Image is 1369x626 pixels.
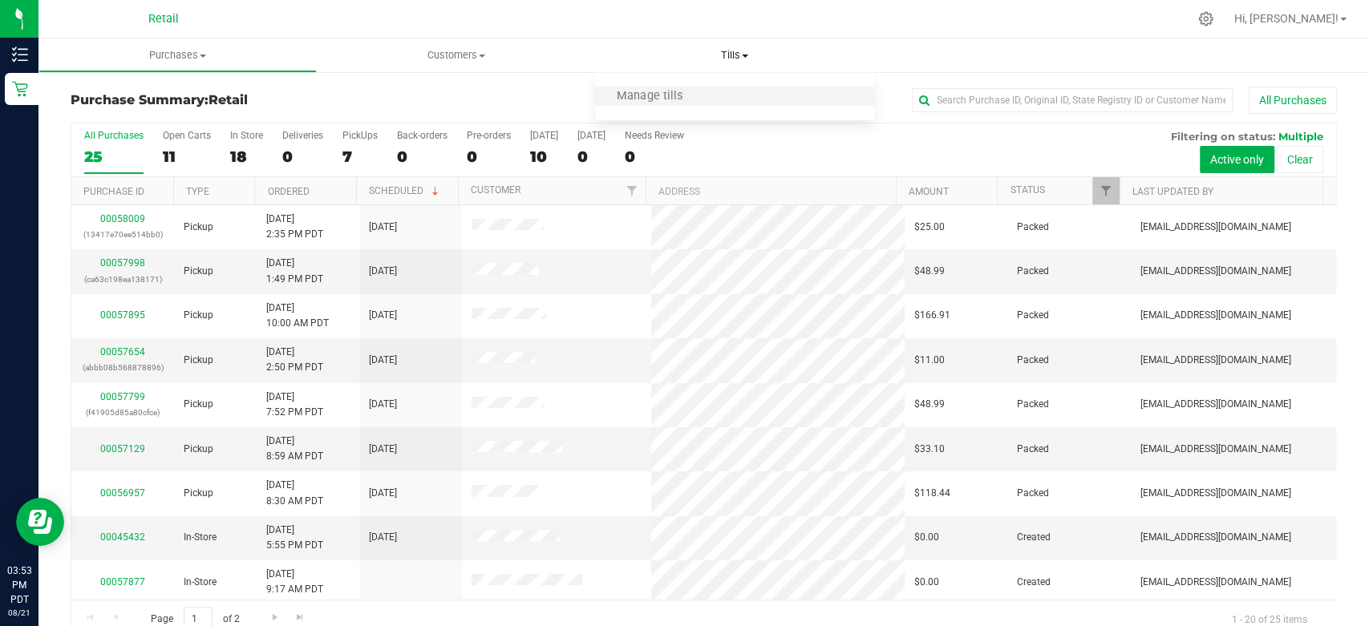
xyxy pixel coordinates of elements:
[625,147,684,166] div: 0
[100,346,145,357] a: 00057654
[1017,575,1051,590] span: Created
[184,442,213,457] span: Pickup
[100,213,145,224] a: 00058009
[184,264,213,279] span: Pickup
[184,486,213,501] span: Pickup
[1140,397,1291,412] span: [EMAIL_ADDRESS][DOMAIN_NAME]
[369,185,442,196] a: Scheduled
[266,345,323,375] span: [DATE] 2:50 PM PDT
[1017,220,1049,235] span: Packed
[1234,12,1339,25] span: Hi, [PERSON_NAME]!
[184,575,217,590] span: In-Store
[1011,184,1045,196] a: Status
[397,147,448,166] div: 0
[184,530,217,545] span: In-Store
[266,434,323,464] span: [DATE] 8:59 AM PDT
[1171,130,1275,143] span: Filtering on status:
[369,486,397,501] span: [DATE]
[186,186,209,197] a: Type
[184,353,213,368] span: Pickup
[914,486,950,501] span: $118.44
[184,308,213,323] span: Pickup
[84,147,144,166] div: 25
[266,256,323,286] span: [DATE] 1:49 PM PDT
[914,397,945,412] span: $48.99
[914,264,945,279] span: $48.99
[317,38,595,72] a: Customers
[184,220,213,235] span: Pickup
[1017,486,1049,501] span: Packed
[595,48,873,63] span: Tills
[914,353,945,368] span: $11.00
[81,360,164,375] p: (abbb08b568878896)
[595,38,873,72] a: Tills Manage tills
[369,264,397,279] span: [DATE]
[282,130,323,141] div: Deliveries
[1017,442,1049,457] span: Packed
[1017,397,1049,412] span: Packed
[369,308,397,323] span: [DATE]
[71,93,492,107] h3: Purchase Summary:
[163,147,211,166] div: 11
[1278,130,1323,143] span: Multiple
[1017,353,1049,368] span: Packed
[1140,530,1291,545] span: [EMAIL_ADDRESS][DOMAIN_NAME]
[7,607,31,619] p: 08/21
[1140,220,1291,235] span: [EMAIL_ADDRESS][DOMAIN_NAME]
[1200,146,1274,173] button: Active only
[471,184,520,196] a: Customer
[1017,308,1049,323] span: Packed
[16,498,64,546] iframe: Resource center
[369,530,397,545] span: [DATE]
[1196,11,1216,26] div: Manage settings
[100,443,145,454] a: 00057129
[619,177,646,204] a: Filter
[914,308,950,323] span: $166.91
[266,212,323,242] span: [DATE] 2:35 PM PDT
[7,563,31,607] p: 03:53 PM PDT
[1277,146,1323,173] button: Clear
[266,390,323,420] span: [DATE] 7:52 PM PDT
[163,130,211,141] div: Open Carts
[81,227,164,242] p: (13417e70ee514bb0)
[914,220,945,235] span: $25.00
[342,130,378,141] div: PickUps
[266,523,323,553] span: [DATE] 5:55 PM PDT
[83,186,144,197] a: Purchase ID
[914,442,945,457] span: $33.10
[369,353,397,368] span: [DATE]
[646,177,896,205] th: Address
[625,130,684,141] div: Needs Review
[369,220,397,235] span: [DATE]
[12,46,28,63] inline-svg: Inventory
[230,147,263,166] div: 18
[100,257,145,269] a: 00057998
[577,147,606,166] div: 0
[184,397,213,412] span: Pickup
[84,130,144,141] div: All Purchases
[1132,186,1213,197] a: Last Updated By
[1249,87,1337,114] button: All Purchases
[100,487,145,499] a: 00056957
[12,81,28,97] inline-svg: Retail
[914,575,939,590] span: $0.00
[397,130,448,141] div: Back-orders
[1092,177,1119,204] a: Filter
[467,130,511,141] div: Pre-orders
[230,130,263,141] div: In Store
[595,90,703,103] span: Manage tills
[530,147,558,166] div: 10
[38,38,317,72] a: Purchases
[266,301,329,331] span: [DATE] 10:00 AM PDT
[100,576,145,588] a: 00057877
[1140,353,1291,368] span: [EMAIL_ADDRESS][DOMAIN_NAME]
[318,48,594,63] span: Customers
[909,186,949,197] a: Amount
[577,130,606,141] div: [DATE]
[467,147,511,166] div: 0
[81,272,164,287] p: (ca63c198ea138171)
[39,48,316,63] span: Purchases
[369,397,397,412] span: [DATE]
[100,391,145,402] a: 00057799
[1140,308,1291,323] span: [EMAIL_ADDRESS][DOMAIN_NAME]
